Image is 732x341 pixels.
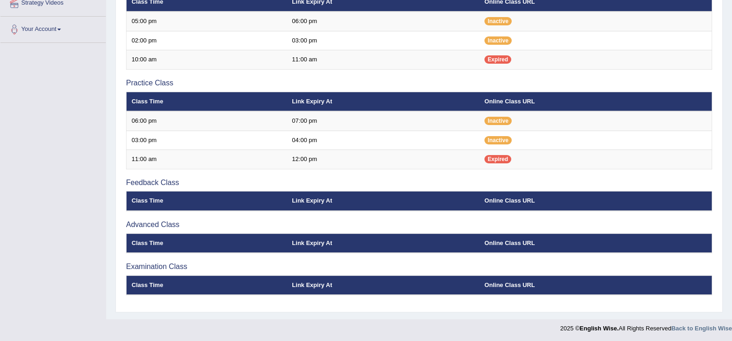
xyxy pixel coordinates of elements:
[287,31,479,50] td: 03:00 pm
[127,233,287,253] th: Class Time
[287,233,479,253] th: Link Expiry At
[672,325,732,332] a: Back to English Wise
[127,31,287,50] td: 02:00 pm
[287,150,479,169] td: 12:00 pm
[127,131,287,150] td: 03:00 pm
[127,92,287,111] th: Class Time
[479,233,712,253] th: Online Class URL
[287,275,479,295] th: Link Expiry At
[127,111,287,131] td: 06:00 pm
[127,191,287,211] th: Class Time
[484,117,512,125] span: Inactive
[287,191,479,211] th: Link Expiry At
[287,50,479,70] td: 11:00 am
[287,12,479,31] td: 06:00 pm
[126,79,712,87] h3: Practice Class
[479,191,712,211] th: Online Class URL
[126,179,712,187] h3: Feedback Class
[127,150,287,169] td: 11:00 am
[479,92,712,111] th: Online Class URL
[479,275,712,295] th: Online Class URL
[484,136,512,144] span: Inactive
[287,131,479,150] td: 04:00 pm
[287,111,479,131] td: 07:00 pm
[484,36,512,45] span: Inactive
[580,325,618,332] strong: English Wise.
[126,221,712,229] h3: Advanced Class
[484,155,511,163] span: Expired
[126,263,712,271] h3: Examination Class
[287,92,479,111] th: Link Expiry At
[127,275,287,295] th: Class Time
[0,17,106,40] a: Your Account
[560,319,732,333] div: 2025 © All Rights Reserved
[484,17,512,25] span: Inactive
[127,12,287,31] td: 05:00 pm
[127,50,287,70] td: 10:00 am
[484,55,511,64] span: Expired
